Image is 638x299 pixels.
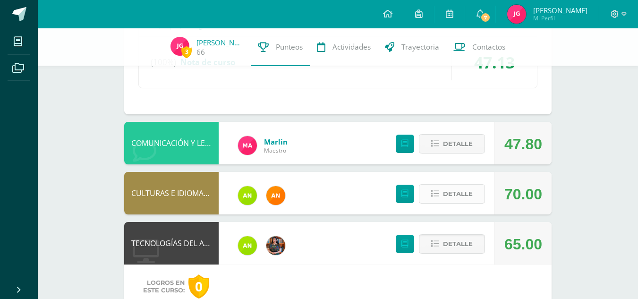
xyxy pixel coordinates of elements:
div: COMUNICACIÓN Y LENGUAJE, IDIOMA EXTRANJERO [124,122,219,164]
button: Detalle [419,134,485,154]
div: 65.00 [504,223,542,265]
a: Trayectoria [378,28,446,66]
img: 60a759e8b02ec95d430434cf0c0a55c7.png [266,236,285,255]
a: Marlin [264,137,288,146]
img: ad473004637a0967333ac9e738f9cc2d.png [170,37,189,56]
span: Maestro [264,146,288,154]
img: ad473004637a0967333ac9e738f9cc2d.png [507,5,526,24]
div: 0 [188,274,209,299]
span: Logros en este curso: [143,279,185,294]
span: Contactos [472,42,505,52]
img: fc6731ddebfef4a76f049f6e852e62c4.png [266,186,285,205]
span: [PERSON_NAME] [533,6,587,15]
span: Actividades [332,42,371,52]
span: 3 [181,46,192,58]
div: TECNOLOGÍAS DEL APRENDIZAJE Y LA COMUNICACIÓN [124,222,219,265]
img: ca51be06ee6568e83a4be8f0f0221dfb.png [238,136,257,155]
a: Punteos [251,28,310,66]
span: Punteos [276,42,303,52]
span: Detalle [443,135,473,153]
a: Contactos [446,28,512,66]
span: Mi Perfil [533,14,587,22]
span: 7 [480,12,491,23]
img: 122d7b7bf6a5205df466ed2966025dea.png [238,186,257,205]
a: 66 [196,47,205,57]
button: Detalle [419,234,485,254]
div: 47.80 [504,123,542,165]
a: [PERSON_NAME] [196,38,244,47]
div: CULTURAS E IDIOMAS MAYAS, GARÍFUNA O XINCA [124,172,219,214]
a: Actividades [310,28,378,66]
span: Detalle [443,185,473,203]
div: 70.00 [504,173,542,215]
img: 122d7b7bf6a5205df466ed2966025dea.png [238,236,257,255]
span: Detalle [443,235,473,253]
button: Detalle [419,184,485,204]
span: Trayectoria [401,42,439,52]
